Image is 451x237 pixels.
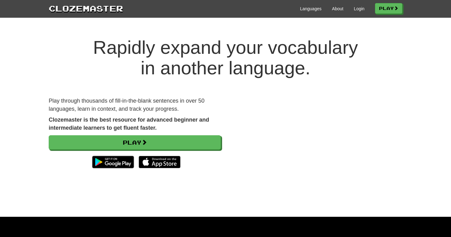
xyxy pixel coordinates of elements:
[300,6,321,12] a: Languages
[49,2,123,14] a: Clozemaster
[49,117,209,131] strong: Clozemaster is the best resource for advanced beginner and intermediate learners to get fluent fa...
[89,153,137,171] img: Get it on Google Play
[139,156,181,168] img: Download_on_the_App_Store_Badge_US-UK_135x40-25178aeef6eb6b83b96f5f2d004eda3bffbb37122de64afbaef7...
[375,3,402,14] a: Play
[49,97,221,113] p: Play through thousands of fill-in-the-blank sentences in over 50 languages, learn in context, and...
[332,6,343,12] a: About
[354,6,364,12] a: Login
[49,135,221,150] a: Play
